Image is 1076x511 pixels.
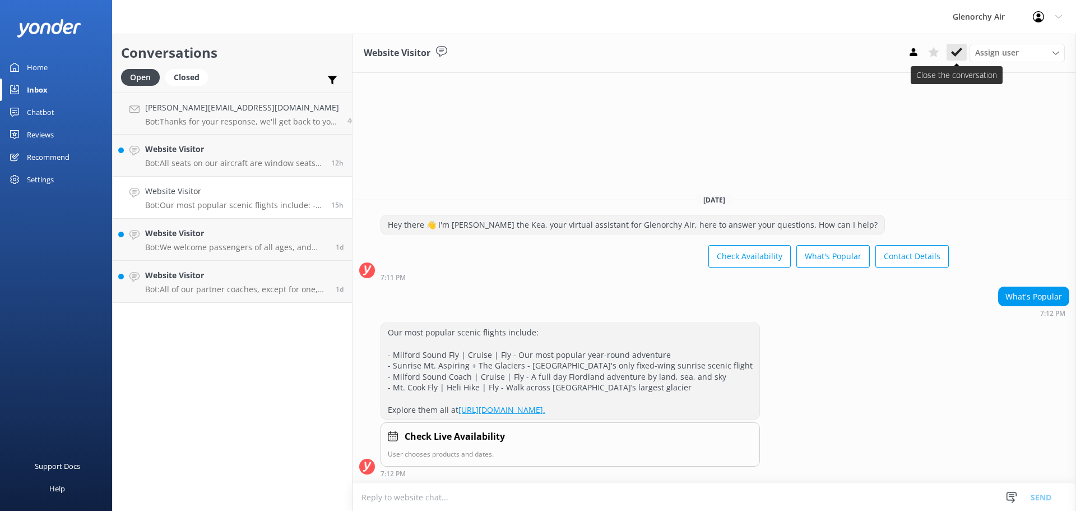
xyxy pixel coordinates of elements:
p: User chooses products and dates. [388,449,753,459]
span: Sep 07 2025 03:48am (UTC +12:00) Pacific/Auckland [336,242,344,252]
h4: Website Visitor [145,185,323,197]
p: Bot: Thanks for your response, we'll get back to you as soon as we can during opening hours. [145,117,339,127]
span: Sep 07 2025 09:56pm (UTC +12:00) Pacific/Auckland [331,158,344,168]
div: Chatbot [27,101,54,123]
div: Sep 07 2025 07:12pm (UTC +12:00) Pacific/Auckland [998,309,1069,317]
p: Bot: We welcome passengers of all ages, and most experiences are suitable for the whole family. H... [145,242,327,252]
h4: Check Live Availability [405,430,505,444]
div: Settings [27,168,54,191]
a: Website VisitorBot:All of our partner coaches, except for one, have toilets on board. However, we... [113,261,352,303]
h4: Website Visitor [145,269,327,282]
div: Inbox [27,79,48,101]
div: Home [27,56,48,79]
span: [DATE] [697,195,732,205]
button: What's Popular [796,245,870,268]
p: Bot: All of our partner coaches, except for one, have toilets on board. However, we cannot guaran... [145,284,327,294]
a: [PERSON_NAME][EMAIL_ADDRESS][DOMAIN_NAME]Bot:Thanks for your response, we'll get back to you as s... [113,93,352,135]
div: Help [49,477,65,500]
div: Open [121,69,160,86]
div: Assign User [970,44,1065,62]
div: What's Popular [999,287,1069,306]
strong: 7:12 PM [381,471,406,477]
a: Website VisitorBot:All seats on our aircraft are window seats. However, seat allocation is at the... [113,135,352,177]
p: Bot: Our most popular scenic flights include: - Milford Sound Fly | Cruise | Fly - Our most popul... [145,200,323,210]
h4: [PERSON_NAME][EMAIL_ADDRESS][DOMAIN_NAME] [145,102,339,114]
div: Reviews [27,123,54,146]
h4: Website Visitor [145,143,323,155]
a: [URL][DOMAIN_NAME]. [458,404,545,415]
button: Check Availability [708,245,791,268]
h2: Conversations [121,42,344,63]
span: Assign user [975,47,1019,59]
button: Contact Details [875,245,949,268]
div: Recommend [27,146,69,168]
strong: 7:11 PM [381,274,406,281]
div: Support Docs [35,455,80,477]
span: Sep 07 2025 07:12pm (UTC +12:00) Pacific/Auckland [331,200,344,210]
img: yonder-white-logo.png [17,19,81,38]
h3: Website Visitor [364,46,430,61]
strong: 7:12 PM [1040,310,1065,317]
a: Open [121,71,165,83]
span: Sep 08 2025 09:35am (UTC +12:00) Pacific/Auckland [347,116,361,126]
div: Sep 07 2025 07:11pm (UTC +12:00) Pacific/Auckland [381,273,949,281]
a: Website VisitorBot:We welcome passengers of all ages, and most experiences are suitable for the w... [113,219,352,261]
div: Hey there 👋 I'm [PERSON_NAME] the Kea, your virtual assistant for Glenorchy Air, here to answer y... [381,215,884,234]
h4: Website Visitor [145,227,327,240]
a: Website VisitorBot:Our most popular scenic flights include: - Milford Sound Fly | Cruise | Fly - ... [113,177,352,219]
p: Bot: All seats on our aircraft are window seats. However, seat allocation is at the pilot's discr... [145,158,323,168]
div: Our most popular scenic flights include: - Milford Sound Fly | Cruise | Fly - Our most popular ye... [381,323,759,419]
span: Sep 06 2025 07:14pm (UTC +12:00) Pacific/Auckland [336,284,344,294]
div: Closed [165,69,208,86]
div: Sep 07 2025 07:12pm (UTC +12:00) Pacific/Auckland [381,469,760,477]
a: Closed [165,71,214,83]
